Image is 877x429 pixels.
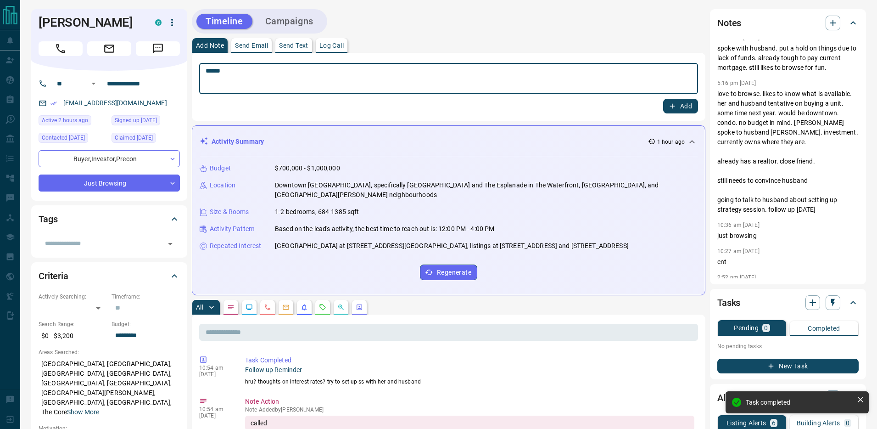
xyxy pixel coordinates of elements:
[319,304,326,311] svg: Requests
[275,207,359,217] p: 1-2 bedrooms, 684-1385 sqft
[112,293,180,301] p: Timeframe:
[42,133,85,142] span: Contacted [DATE]
[717,222,760,228] p: 10:36 am [DATE]
[115,116,157,125] span: Signed up [DATE]
[210,224,255,234] p: Activity Pattern
[301,304,308,311] svg: Listing Alerts
[199,406,231,412] p: 10:54 am
[256,14,323,29] button: Campaigns
[200,133,698,150] div: Activity Summary1 hour ago
[717,257,859,267] p: cnt
[846,420,849,426] p: 0
[275,241,629,251] p: [GEOGRAPHIC_DATA] at [STREET_ADDRESS][GEOGRAPHIC_DATA], listings at [STREET_ADDRESS] and [STREET_...
[734,325,759,331] p: Pending
[39,150,180,167] div: Buyer , Investor , Precon
[39,175,180,192] div: Just Browsing
[808,325,840,332] p: Completed
[39,356,180,420] p: [GEOGRAPHIC_DATA], [GEOGRAPHIC_DATA], [GEOGRAPHIC_DATA], [GEOGRAPHIC_DATA], [GEOGRAPHIC_DATA], [G...
[112,115,180,128] div: Mon Aug 08 2016
[39,208,180,230] div: Tags
[115,133,153,142] span: Claimed [DATE]
[717,44,859,73] p: spoke with husband. put a hold on things due to lack of funds. already tough to pay current mortg...
[772,420,776,426] p: 6
[39,328,107,344] p: $0 - $3,200
[717,274,756,281] p: 2:52 pm [DATE]
[196,42,224,49] p: Add Note
[136,41,180,56] span: Message
[319,42,344,49] p: Log Call
[245,365,694,375] p: Follow up Reminder
[245,378,694,386] p: hru? thoughts on interest rates? try to set up ss with her and husband
[279,42,308,49] p: Send Text
[112,133,180,146] div: Tue Aug 08 2023
[112,320,180,328] p: Budget:
[797,420,840,426] p: Building Alerts
[39,269,68,283] h2: Criteria
[39,293,107,301] p: Actively Searching:
[717,295,740,310] h2: Tasks
[275,181,698,200] p: Downtown [GEOGRAPHIC_DATA], specifically [GEOGRAPHIC_DATA] and The Esplanade in The Waterfront, [...
[39,133,107,146] div: Tue Mar 05 2024
[39,115,107,128] div: Tue Aug 12 2025
[196,304,203,310] p: All
[717,16,741,30] h2: Notes
[39,348,180,356] p: Areas Searched:
[39,41,83,56] span: Call
[717,231,859,241] p: just browsing
[87,41,131,56] span: Email
[275,224,494,234] p: Based on the lead's activity, the best time to reach out is: 12:00 PM - 4:00 PM
[42,116,88,125] span: Active 2 hours ago
[212,137,264,147] p: Activity Summary
[39,212,57,226] h2: Tags
[337,304,345,311] svg: Opportunities
[717,390,741,405] h2: Alerts
[164,237,177,250] button: Open
[39,265,180,287] div: Criteria
[67,407,99,417] button: Show More
[717,359,859,373] button: New Task
[199,371,231,378] p: [DATE]
[245,397,694,406] p: Note Action
[245,356,694,365] p: Task Completed
[717,339,859,353] p: No pending tasks
[717,387,859,409] div: Alerts
[199,412,231,419] p: [DATE]
[282,304,290,311] svg: Emails
[420,265,477,280] button: Regenerate
[199,365,231,371] p: 10:54 am
[746,399,853,406] div: Task completed
[264,304,271,311] svg: Calls
[726,420,766,426] p: Listing Alerts
[356,304,363,311] svg: Agent Actions
[63,99,167,107] a: [EMAIL_ADDRESS][DOMAIN_NAME]
[50,100,57,107] svg: Email Verified
[227,304,235,311] svg: Notes
[235,42,268,49] p: Send Email
[245,406,694,413] p: Note Added by [PERSON_NAME]
[39,320,107,328] p: Search Range:
[210,164,231,173] p: Budget
[657,138,685,146] p: 1 hour ago
[210,181,235,190] p: Location
[210,207,249,217] p: Size & Rooms
[717,248,760,254] p: 10:27 am [DATE]
[717,80,756,86] p: 5:16 pm [DATE]
[210,241,261,251] p: Repeated Interest
[88,78,99,89] button: Open
[155,19,162,26] div: condos.ca
[663,99,698,113] button: Add
[717,12,859,34] div: Notes
[39,15,141,30] h1: [PERSON_NAME]
[764,325,768,331] p: 0
[246,304,253,311] svg: Lead Browsing Activity
[275,164,340,173] p: $700,000 - $1,000,000
[196,14,252,29] button: Timeline
[717,292,859,314] div: Tasks
[717,89,859,214] p: love to browse. likes to know what is available. her and husband tentative on buying a unit. some...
